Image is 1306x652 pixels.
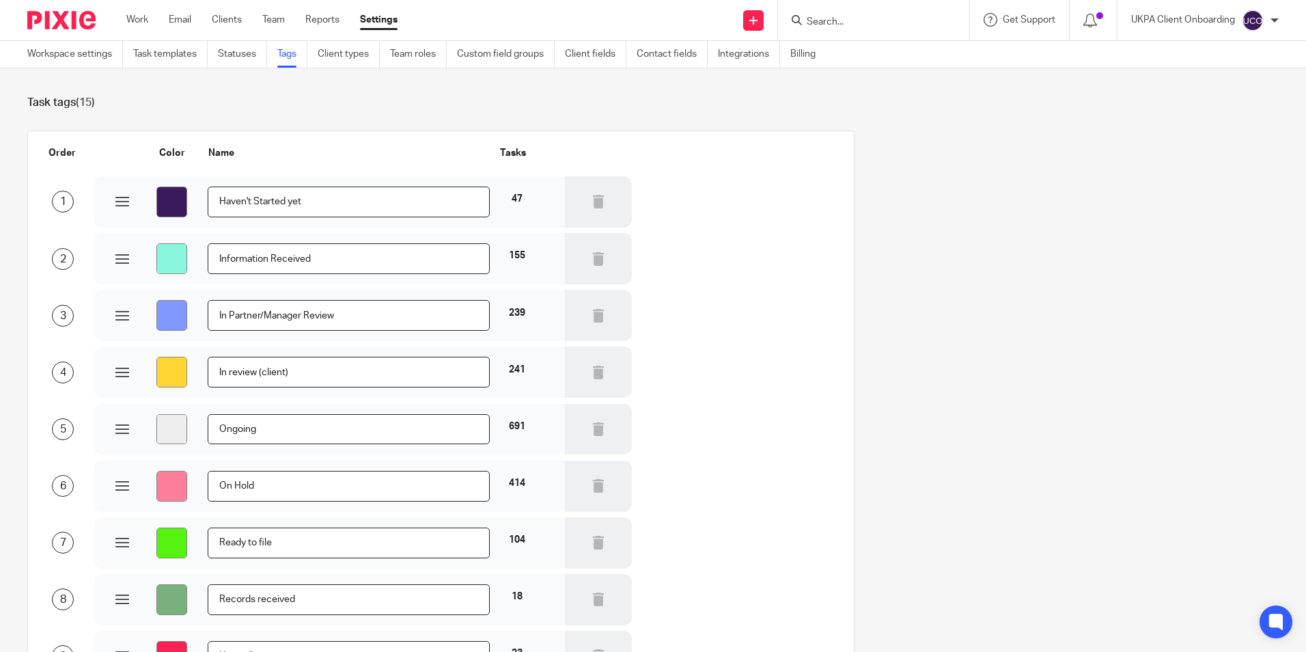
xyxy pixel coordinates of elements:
[208,357,489,388] input: Task tag
[509,533,525,547] label: 104
[1242,10,1264,31] img: svg%3E
[27,41,123,68] a: Workspace settings
[262,13,285,27] a: Team
[805,16,928,29] input: Search
[48,146,76,160] label: Order
[718,41,780,68] a: Integrations
[208,243,489,274] input: Task tag
[509,363,525,377] label: 241
[509,306,525,320] label: 239
[509,249,525,262] label: 155
[637,41,708,68] a: Contact fields
[565,41,626,68] a: Client fields
[52,305,74,327] div: 3
[208,300,489,331] input: Task tag
[497,146,525,160] label: Tasks
[218,41,267,68] a: Statuses
[277,41,307,68] a: Tags
[208,584,489,615] input: Task tag
[52,532,74,554] div: 7
[208,414,489,445] input: Task tag
[457,41,555,68] a: Custom field groups
[133,41,208,68] a: Task templates
[212,13,242,27] a: Clients
[318,41,380,68] a: Client types
[360,13,398,27] a: Settings
[305,13,339,27] a: Reports
[52,362,74,383] div: 4
[208,471,489,502] input: Task tag
[208,528,489,558] input: Task tag
[1131,13,1235,27] p: UKPA Client Onboarding
[52,418,74,440] div: 5
[206,146,234,160] label: Name
[790,41,826,68] a: Billing
[208,187,489,217] input: Task tag
[52,588,74,610] div: 8
[27,96,1279,110] h1: Task tags
[52,475,74,497] div: 6
[390,41,447,68] a: Team roles
[512,590,523,603] label: 18
[156,146,185,160] label: Color
[169,13,191,27] a: Email
[1003,15,1055,25] span: Get Support
[27,11,96,29] img: Pixie
[509,476,525,490] label: 414
[52,248,74,270] div: 2
[512,192,523,206] label: 47
[76,97,95,108] span: (15)
[126,13,148,27] a: Work
[509,420,525,433] label: 691
[52,191,74,213] div: 1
